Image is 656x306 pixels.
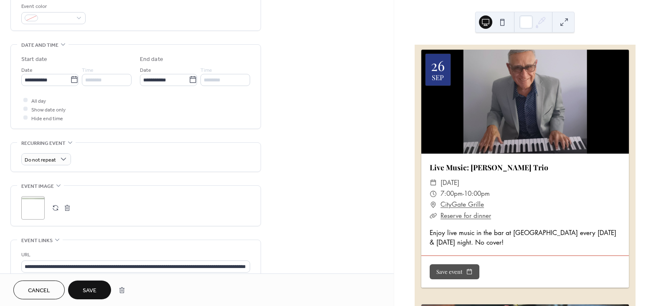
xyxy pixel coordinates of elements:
[21,250,248,259] div: URL
[441,199,484,210] a: CityGate Grille
[441,177,459,188] span: [DATE]
[21,182,54,191] span: Event image
[441,212,491,220] a: Reserve for dinner
[441,188,463,199] span: 7:00pm
[430,264,479,279] button: Save event
[68,281,111,299] button: Save
[431,58,445,72] div: 26
[140,55,163,64] div: End date
[430,199,437,210] div: ​
[430,177,437,188] div: ​
[31,96,46,105] span: All day
[432,74,444,81] div: Sep
[21,66,33,74] span: Date
[140,66,151,74] span: Date
[21,139,66,148] span: Recurring event
[21,236,53,245] span: Event links
[21,196,45,220] div: ;
[421,228,629,247] div: Enjoy live music in the bar at [GEOGRAPHIC_DATA] every [DATE] & [DATE] night. No cover!
[31,114,63,123] span: Hide end time
[13,281,65,299] button: Cancel
[464,188,490,199] span: 10:00pm
[82,66,94,74] span: Time
[430,162,548,172] a: Live Music: [PERSON_NAME] Trio
[25,155,56,164] span: Do not repeat
[21,55,47,64] div: Start date
[430,188,437,199] div: ​
[28,286,50,295] span: Cancel
[200,66,212,74] span: Time
[21,41,58,50] span: Date and time
[463,188,464,199] span: -
[83,286,96,295] span: Save
[430,210,437,221] div: ​
[31,105,66,114] span: Show date only
[21,2,84,11] div: Event color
